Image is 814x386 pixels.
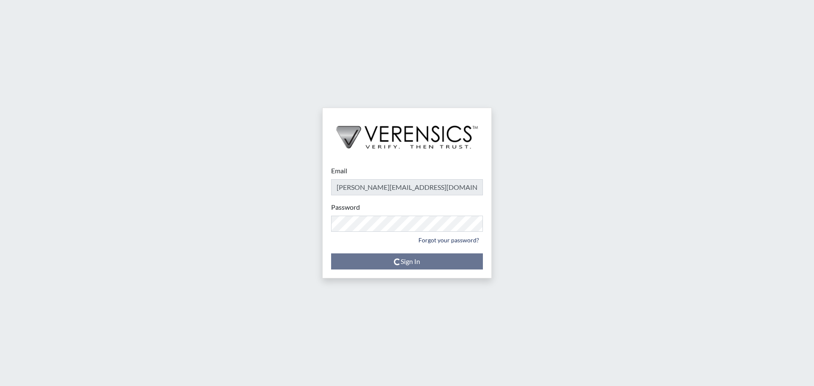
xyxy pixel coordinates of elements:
input: Email [331,179,483,195]
label: Email [331,166,347,176]
label: Password [331,202,360,212]
button: Sign In [331,253,483,269]
a: Forgot your password? [415,233,483,247]
img: logo-wide-black.2aad4157.png [323,108,491,157]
